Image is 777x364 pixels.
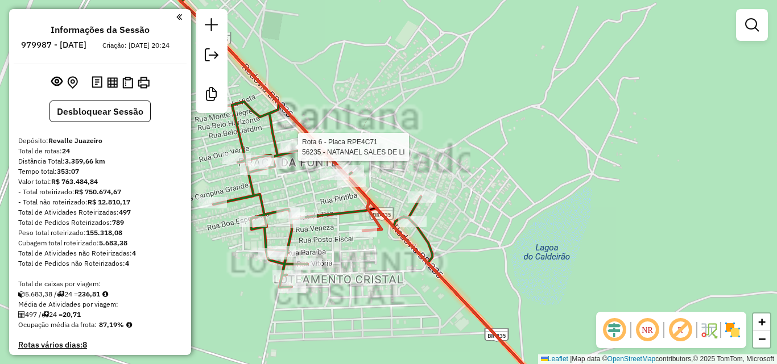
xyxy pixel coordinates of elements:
button: Desbloquear Sessão [49,101,151,122]
div: Total de rotas: [18,146,182,156]
strong: 24 [62,147,70,155]
img: Fluxo de ruas [700,321,718,339]
strong: R$ 12.810,17 [88,198,130,206]
a: Leaflet [541,355,568,363]
button: Centralizar mapa no depósito ou ponto de apoio [65,74,80,91]
strong: 789 [112,218,124,227]
i: Meta Caixas/viagem: 1,00 Diferença: 235,81 [102,291,108,298]
strong: 353:07 [57,167,79,175]
button: Imprimir Rotas [135,74,152,91]
h4: Informações da Sessão [51,24,150,35]
strong: 497 [119,208,131,216]
em: Média calculada utilizando a maior ocupação (%Peso ou %Cubagem) de cada rota da sessão. Rotas cro... [126,321,132,328]
strong: 4 [125,259,129,267]
a: Exibir filtros [741,14,763,36]
button: Visualizar Romaneio [120,74,135,91]
button: Exibir sessão original [49,73,65,91]
div: Map data © contributors,© 2025 TomTom, Microsoft [538,354,777,364]
h4: Rotas vários dias: [18,340,182,350]
div: Total de Pedidos não Roteirizados: [18,258,182,269]
strong: 5.683,38 [99,239,127,247]
div: Total de Pedidos Roteirizados: [18,217,182,228]
div: Distância Total: [18,156,182,166]
strong: 20,71 [63,310,81,319]
div: 5.683,38 / 24 = [18,289,182,299]
strong: 8 [82,340,87,350]
div: Total de Atividades Roteirizadas: [18,207,182,217]
strong: 0 [106,354,111,364]
div: 497 / 24 = [18,309,182,320]
div: Depósito: [18,136,182,146]
span: − [758,332,766,346]
a: Exportar sessão [200,44,223,69]
i: Total de rotas [57,291,64,298]
a: Nova sessão e pesquisa [200,14,223,39]
div: - Total roteirizado: [18,187,182,197]
a: Criar modelo [200,83,223,108]
a: Clique aqui para minimizar o painel [176,10,182,23]
strong: R$ 750.674,67 [75,187,121,196]
a: OpenStreetMap [607,355,656,363]
span: | [570,355,572,363]
h6: 979987 - [DATE] [21,40,86,50]
button: Visualizar relatório de Roteirização [105,74,120,90]
i: Cubagem total roteirizado [18,291,25,298]
span: Ocupação média da frota: [18,320,97,329]
strong: 155.318,08 [86,228,122,237]
h4: Clientes Priorizados NR: [18,354,182,364]
div: Cubagem total roteirizado: [18,238,182,248]
div: Peso total roteirizado: [18,228,182,238]
a: Zoom out [753,330,770,348]
strong: R$ 763.484,84 [51,177,98,186]
div: Valor total: [18,177,182,187]
i: Total de rotas [42,311,49,318]
div: Total de Atividades não Roteirizadas: [18,248,182,258]
strong: 87,19% [99,320,124,329]
span: Ocultar NR [634,316,661,344]
span: + [758,315,766,329]
strong: Revalle Juazeiro [48,136,102,145]
div: - Total não roteirizado: [18,197,182,207]
span: Ocultar deslocamento [601,316,628,344]
strong: 4 [132,249,136,257]
strong: 3.359,66 km [65,157,105,165]
img: Exibir/Ocultar setores [724,321,742,339]
button: Logs desbloquear sessão [89,74,105,91]
div: Média de Atividades por viagem: [18,299,182,309]
span: Exibir rótulo [667,316,694,344]
i: Total de Atividades [18,311,25,318]
div: Criação: [DATE] 20:24 [98,40,174,51]
strong: 236,81 [78,290,100,298]
a: Zoom in [753,313,770,330]
div: Total de caixas por viagem: [18,279,182,289]
div: Tempo total: [18,166,182,177]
